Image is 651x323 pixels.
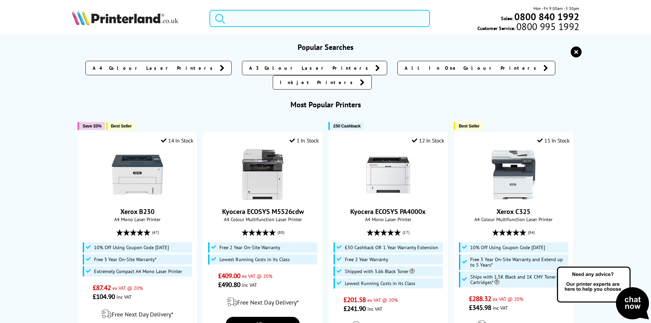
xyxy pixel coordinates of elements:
span: £490.80 [218,280,240,289]
button: Save 33% [78,122,105,130]
span: Sales: [501,15,513,22]
a: Xerox C325 [488,195,539,202]
div: modal_delivery [207,293,318,312]
span: inc VAT [242,282,257,288]
img: Xerox C325 [488,149,539,200]
a: Kyocera ECOSYS M5526cdw [222,207,304,216]
span: £50 Cashback [333,123,360,129]
span: £409.00 [218,271,240,280]
span: £87.42 [93,283,111,292]
span: Save 33% [82,123,101,129]
span: ex VAT @ 20% [242,273,272,279]
span: inc VAT [117,294,132,300]
button: £50 Cashback [328,122,364,130]
div: 1 In Stock [289,137,319,144]
span: 10% Off Using Coupon Code [DATE] [470,245,545,250]
a: A3 Colour Laser Printers [242,61,387,75]
img: Printerland Logo [72,10,178,25]
span: ex VAT @ 20% [112,285,143,291]
div: 15 In Stock [537,137,569,144]
span: inc VAT [367,306,382,312]
img: Open Live Chat window [555,266,651,322]
span: Best Seller [459,123,479,129]
img: Xerox B230 [112,149,163,200]
a: Xerox B230 [112,195,163,202]
span: Inkjet Printers [280,79,356,86]
span: £104.90 [93,292,115,301]
a: A4 Colour Laser Printers [85,61,232,75]
span: All In One Colour Printers [405,65,540,71]
span: £241.90 [343,304,366,313]
span: Free 3 Year On-Site Warranty and Extend up to 5 Years* [470,257,567,268]
span: (17) [403,226,409,239]
a: Xerox B230 [120,207,154,216]
span: inc VAT [493,305,508,311]
b: 0800 840 1992 [514,10,579,23]
span: 10% Off Using Coupon Code [DATE] [94,245,169,250]
span: Shipped with 3.6k Black Toner [345,269,415,274]
span: A3 Colour Laser Printers [249,65,372,71]
span: (47) [152,226,159,239]
span: £50 Cashback OR 1 Year Warranty Extension [345,245,438,250]
div: 14 In Stock [161,137,193,144]
span: Free 2 Year Warranty [345,257,388,262]
a: Kyocera ECOSYS M5526cdw [237,195,288,202]
img: Kyocera ECOSYS PA4000x [363,149,414,200]
span: A4 Colour Laser Printers [93,65,216,71]
span: £288.32 [469,294,491,303]
span: Best Seller [111,123,132,129]
span: A4 Mono Laser Printer [332,216,444,223]
span: £345.98 [469,303,491,312]
span: Lowest Running Costs in its Class [345,281,415,286]
span: ex VAT @ 20% [493,296,523,302]
div: 12 In Stock [412,137,444,144]
a: Kyocera ECOSYS PA4000x [350,207,426,216]
span: £201.58 [343,295,366,304]
a: Kyocera ECOSYS PA4000x [363,195,414,202]
img: Kyocera ECOSYS M5526cdw [237,149,288,200]
span: Extremely Compact A4 Mono Laser Printer [94,269,182,274]
span: Customer Service: [477,23,579,31]
span: ex VAT @ 20% [367,297,398,303]
span: Lowest Running Costs in its Class [219,257,290,262]
a: Printerland Logo [72,10,201,27]
span: Mon - Fri 9:00am - 5:30pm [533,5,579,12]
a: Xerox C325 [497,207,530,216]
button: Best Seller [454,122,483,130]
span: Free 3 Year On-Site Warranty* [94,257,157,262]
button: Best Seller [106,122,135,130]
span: (80) [277,226,284,239]
span: A4 Mono Laser Printer [81,216,193,223]
a: Inkjet Printers [273,75,372,90]
span: A4 Colour Multifunction Laser Printer [458,216,569,223]
input: Search product or brand [209,10,430,27]
span: A4 Colour Multifunction Laser Printer [207,216,318,223]
h3: Most Popular Printers [72,100,580,109]
span: Ships with 1.5K Black and 1K CMY Toner Cartridges* [470,274,567,285]
a: 0800 840 1992 [513,13,579,20]
a: All In One Colour Printers [397,61,555,75]
span: Free 2 Year On-Site Warranty [219,245,280,250]
h3: Popular Searches [72,42,580,52]
span: 0800 995 1992 [515,23,579,30]
span: (84) [528,226,535,239]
